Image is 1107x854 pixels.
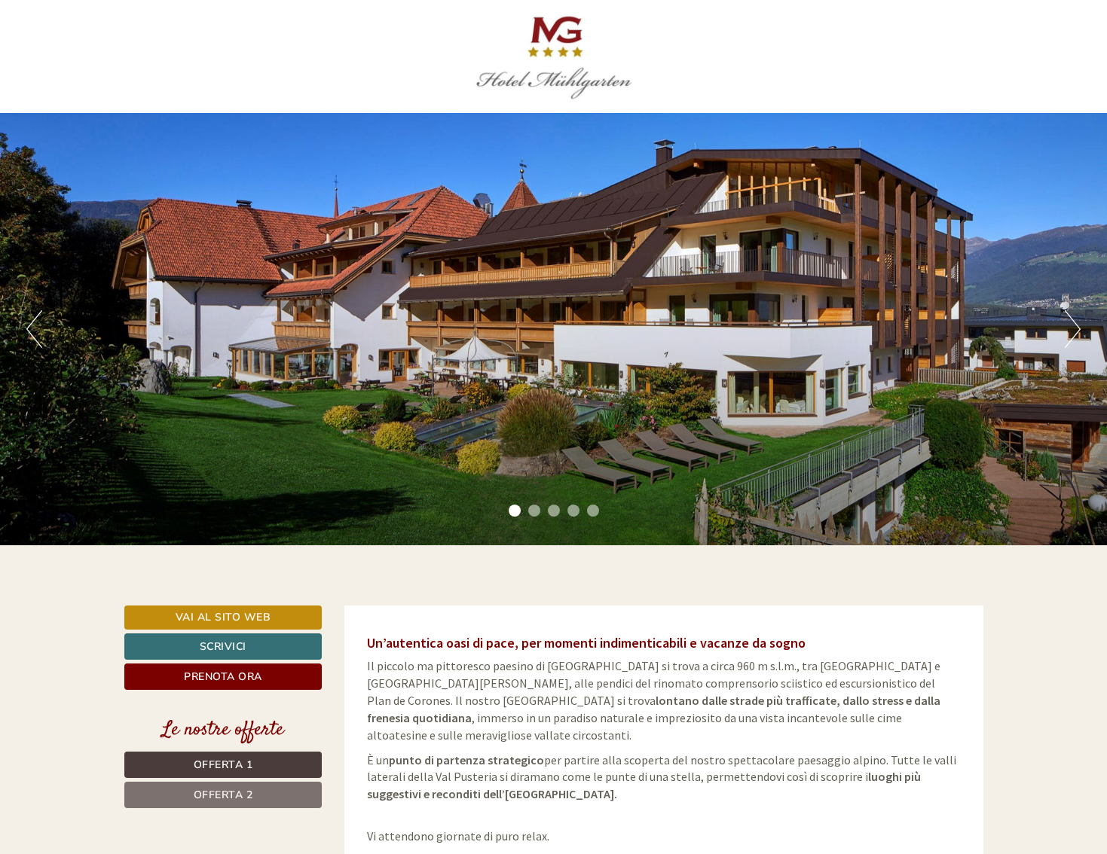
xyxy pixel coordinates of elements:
span: Offerta 2 [194,788,253,802]
span: Il piccolo ma pittoresco paesino di [GEOGRAPHIC_DATA] si trova a circa 960 m s.l.m., tra [GEOGRAP... [367,658,940,742]
span: Vi attendono giornate di puro relax. [367,811,549,843]
button: Next [1065,310,1081,348]
button: Previous [26,310,42,348]
a: Vai al sito web [124,605,323,630]
a: Prenota ora [124,663,323,690]
div: Le nostre offerte [124,716,323,744]
strong: punto di partenza strategico [389,752,544,767]
strong: lontano dalle strade più trafficate, dallo stress e dalla frenesia quotidiana [367,693,940,725]
span: Un’autentica oasi di pace, per momenti indimenticabili e vacanze da sogno [367,634,806,651]
span: È un per partire alla scoperta del nostro spettacolare paesaggio alpino. Tutte le valli laterali ... [367,752,956,802]
span: Offerta 1 [194,758,253,772]
a: Scrivici [124,633,323,660]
